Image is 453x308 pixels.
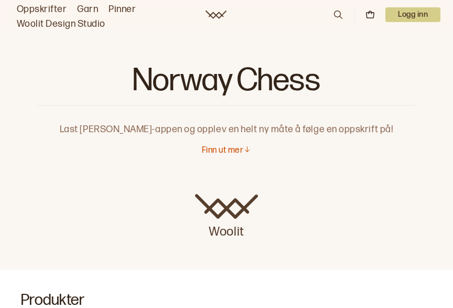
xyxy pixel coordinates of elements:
p: Finn ut mer [202,145,243,156]
p: Logg inn [385,7,440,22]
a: Garn [77,2,98,17]
a: Woolit Design Studio [17,17,105,31]
h1: Norway Chess [38,63,415,105]
a: Pinner [109,2,136,17]
a: Woolit [206,10,226,19]
button: User dropdown [385,7,440,22]
a: Woolit [195,194,258,240]
p: Woolit [195,219,258,240]
p: Last [PERSON_NAME]-appen og opplev en helt ny måte å følge en oppskrift på! [38,105,415,137]
img: Woolit [195,194,258,219]
button: Finn ut mer [202,145,251,156]
a: Oppskrifter [17,2,67,17]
